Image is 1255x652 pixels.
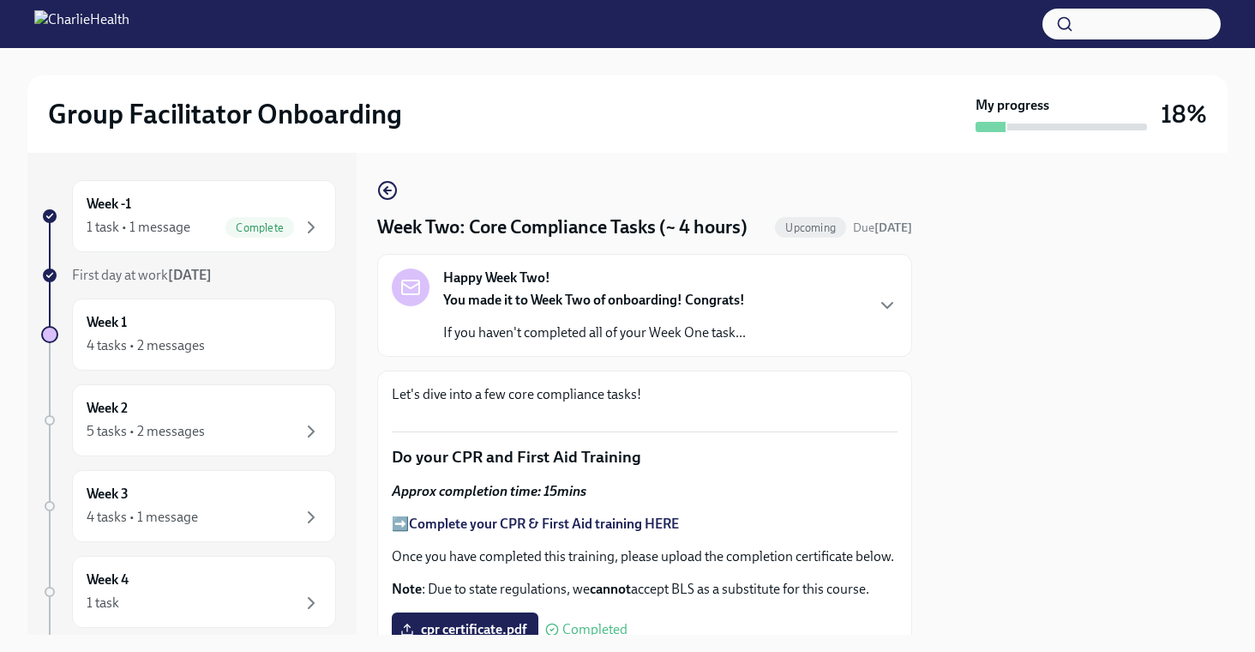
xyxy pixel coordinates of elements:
[404,621,526,638] span: cpr certificate.pdf
[41,384,336,456] a: Week 25 tasks • 2 messages
[87,399,128,418] h6: Week 2
[87,485,129,504] h6: Week 3
[41,299,336,371] a: Week 14 tasks • 2 messages
[87,336,205,355] div: 4 tasks • 2 messages
[1161,99,1207,130] h3: 18%
[87,508,198,527] div: 4 tasks • 1 message
[87,594,119,613] div: 1 task
[41,180,336,252] a: Week -11 task • 1 messageComplete
[87,313,127,332] h6: Week 1
[87,218,190,237] div: 1 task • 1 message
[41,556,336,628] a: Week 41 task
[853,220,912,235] span: Due
[443,292,745,308] strong: You made it to Week Two of onboarding! Congrats!
[87,422,205,441] div: 5 tasks • 2 messages
[443,269,550,287] strong: Happy Week Two!
[48,97,402,131] h2: Group Facilitator Onboarding
[392,547,898,566] p: Once you have completed this training, please upload the completion certificate below.
[87,570,129,589] h6: Week 4
[874,220,912,235] strong: [DATE]
[377,214,748,240] h4: Week Two: Core Compliance Tasks (~ 4 hours)
[392,581,422,597] strong: Note
[562,623,627,637] span: Completed
[443,323,746,342] p: If you haven't completed all of your Week One task...
[34,10,129,38] img: CharlieHealth
[41,470,336,542] a: Week 34 tasks • 1 message
[392,385,898,404] p: Let's dive into a few core compliance tasks!
[392,613,538,647] label: cpr certificate.pdf
[392,515,898,534] p: ➡️
[976,96,1049,115] strong: My progress
[392,580,898,599] p: : Due to state regulations, we accept BLS as a substitute for this course.
[392,483,586,499] strong: Approx completion time: 15mins
[775,221,846,234] span: Upcoming
[41,266,336,285] a: First day at work[DATE]
[225,221,294,234] span: Complete
[409,516,679,532] a: Complete your CPR & First Aid training HERE
[853,220,912,236] span: October 6th, 2025 08:00
[590,581,631,597] strong: cannot
[392,446,898,468] p: Do your CPR and First Aid Training
[72,267,212,283] span: First day at work
[87,195,131,214] h6: Week -1
[168,267,212,283] strong: [DATE]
